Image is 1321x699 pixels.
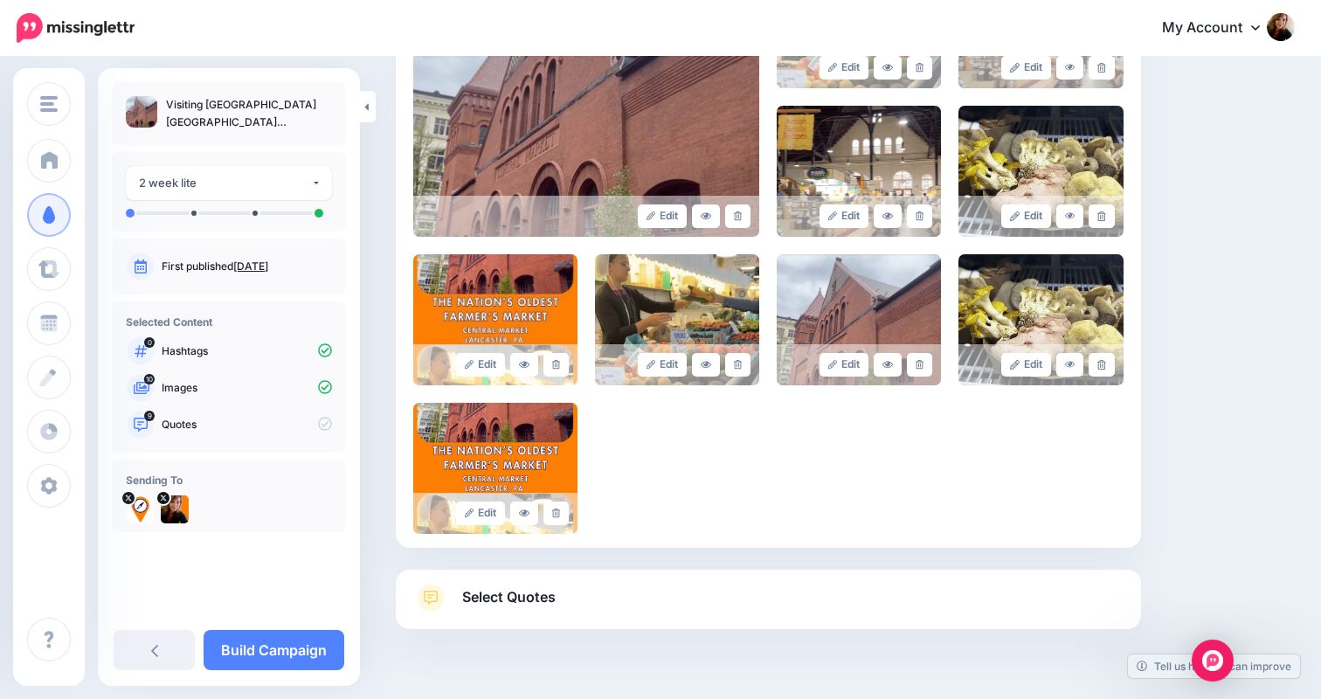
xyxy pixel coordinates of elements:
span: 10 [144,374,155,384]
h4: Sending To [126,474,332,487]
h4: Selected Content [126,315,332,329]
a: Edit [638,204,688,228]
a: Edit [820,204,869,228]
span: 0 [144,337,155,348]
p: Quotes [162,417,332,433]
a: Edit [456,353,506,377]
p: First published [162,259,332,274]
a: My Account [1145,7,1295,50]
span: 9 [144,411,155,421]
img: csKwNHXX-39252.jpg [126,495,154,523]
button: 2 week lite [126,166,332,200]
a: Select Quotes [413,584,1124,629]
img: Missinglettr [17,13,135,43]
a: Edit [1001,353,1051,377]
a: [DATE] [233,260,268,273]
p: Visiting [GEOGRAPHIC_DATA] [GEOGRAPHIC_DATA] [GEOGRAPHIC_DATA]: Where History and Flavor Meet [166,96,332,131]
img: 785b7003226121b9e4c70a220b6ab36a_large.jpg [595,254,759,385]
a: Tell us how we can improve [1128,654,1300,678]
img: 5c773ba94754f798a60c57b24b165c8f_large.jpg [777,254,941,385]
img: e158d9ee1818fe3c80f894f857429599_large.jpg [413,403,578,534]
img: menu.png [40,96,58,112]
a: Edit [820,353,869,377]
div: 2 week lite [139,173,311,193]
img: e375e6f00423787af7221ba0e9cb1cb8_large.jpg [958,254,1123,385]
p: Hashtags [162,343,332,359]
div: Open Intercom Messenger [1192,640,1234,682]
a: Edit [820,56,869,80]
img: e49109f183e97c8ef3a079a83b0528d2_large.jpg [413,254,578,385]
img: CrCkkAto-9884.jpg [161,495,189,523]
a: Edit [1001,204,1051,228]
p: Images [162,380,332,396]
span: Select Quotes [462,585,556,609]
a: Edit [638,353,688,377]
a: Edit [1001,56,1051,80]
img: 68a8becbd7d4a96d8f44f887f98ca959_large.jpg [958,106,1123,237]
a: Edit [456,502,506,525]
img: 991830ca2bf4dab57675bd92be8de644_thumb.jpg [126,96,157,128]
img: 35adfd95aa6eebfd378ff67c3120b4f9_large.jpg [777,106,941,237]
